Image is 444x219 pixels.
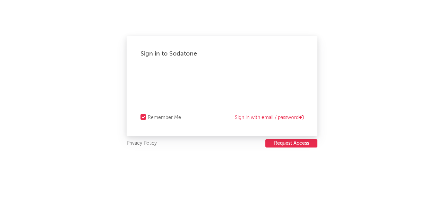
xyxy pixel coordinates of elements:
a: Sign in with email / password [235,113,304,122]
div: Remember Me [148,113,181,122]
a: Privacy Policy [127,139,157,148]
a: Request Access [265,139,317,148]
div: Sign in to Sodatone [140,50,304,58]
button: Request Access [265,139,317,148]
